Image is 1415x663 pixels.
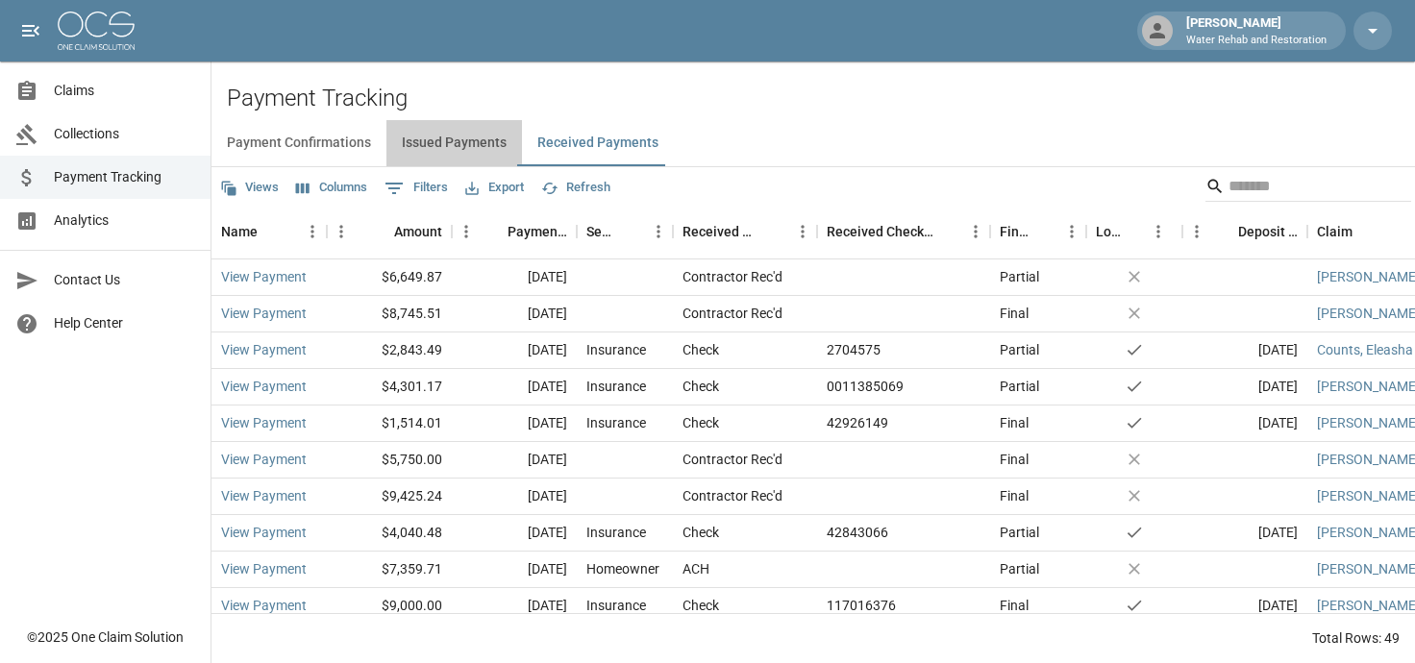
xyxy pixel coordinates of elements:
[683,205,761,258] div: Received Method
[508,205,567,258] div: Payment Date
[452,588,577,625] div: [DATE]
[221,377,307,396] a: View Payment
[827,205,934,258] div: Received Check Number
[221,486,307,505] a: View Payment
[683,413,719,432] div: Check
[1353,218,1379,245] button: Sort
[683,450,782,469] div: Contractor Rec'd
[1000,304,1029,323] div: Final
[327,259,452,296] div: $6,649.87
[481,218,508,245] button: Sort
[367,218,394,245] button: Sort
[221,523,307,542] a: View Payment
[452,405,577,442] div: [DATE]
[683,596,719,615] div: Check
[817,205,990,258] div: Received Check Number
[1182,332,1307,369] div: [DATE]
[586,205,617,258] div: Sender
[683,486,782,505] div: Contractor Rec'd
[683,340,719,359] div: Check
[386,120,522,166] button: Issued Payments
[788,217,817,246] button: Menu
[934,218,961,245] button: Sort
[1182,405,1307,442] div: [DATE]
[452,552,577,588] div: [DATE]
[221,205,258,258] div: Name
[54,81,195,101] span: Claims
[1182,217,1211,246] button: Menu
[827,596,896,615] div: 117016376
[327,588,452,625] div: $9,000.00
[1179,13,1334,48] div: [PERSON_NAME]
[452,259,577,296] div: [DATE]
[1182,588,1307,625] div: [DATE]
[327,479,452,515] div: $9,425.24
[761,218,788,245] button: Sort
[827,340,881,359] div: 2704575
[1000,596,1029,615] div: Final
[577,205,673,258] div: Sender
[827,377,904,396] div: 0011385069
[617,218,644,245] button: Sort
[1186,33,1327,49] p: Water Rehab and Restoration
[211,120,386,166] button: Payment Confirmations
[221,267,307,286] a: View Payment
[327,552,452,588] div: $7,359.71
[327,369,452,405] div: $4,301.17
[1000,340,1039,359] div: Partial
[1317,205,1353,258] div: Claim
[327,442,452,479] div: $5,750.00
[298,217,327,246] button: Menu
[1205,171,1411,206] div: Search
[1182,369,1307,405] div: [DATE]
[644,217,673,246] button: Menu
[683,523,719,542] div: Check
[460,173,529,203] button: Export
[452,442,577,479] div: [DATE]
[215,173,284,203] button: Views
[221,450,307,469] a: View Payment
[683,267,782,286] div: Contractor Rec'd
[1030,218,1057,245] button: Sort
[673,205,817,258] div: Received Method
[327,205,452,258] div: Amount
[54,313,195,333] span: Help Center
[536,173,615,203] button: Refresh
[394,205,442,258] div: Amount
[452,296,577,332] div: [DATE]
[1000,377,1039,396] div: Partial
[291,173,372,203] button: Select columns
[211,205,327,258] div: Name
[586,559,659,578] div: Homeowner
[452,217,481,246] button: Menu
[961,217,990,246] button: Menu
[12,12,50,50] button: open drawer
[1182,515,1307,552] div: [DATE]
[452,332,577,369] div: [DATE]
[54,270,195,290] span: Contact Us
[452,205,577,258] div: Payment Date
[54,167,195,187] span: Payment Tracking
[1238,205,1298,258] div: Deposit Date
[27,627,184,647] div: © 2025 One Claim Solution
[1096,205,1123,258] div: Lockbox
[452,369,577,405] div: [DATE]
[827,413,888,432] div: 42926149
[586,596,646,615] div: Insurance
[586,413,646,432] div: Insurance
[1123,218,1150,245] button: Sort
[227,85,1415,112] h2: Payment Tracking
[1312,628,1400,648] div: Total Rows: 49
[1086,205,1182,258] div: Lockbox
[1182,205,1307,258] div: Deposit Date
[1000,413,1029,432] div: Final
[1211,218,1238,245] button: Sort
[452,515,577,552] div: [DATE]
[586,340,646,359] div: Insurance
[58,12,135,50] img: ocs-logo-white-transparent.png
[327,515,452,552] div: $4,040.48
[221,304,307,323] a: View Payment
[452,479,577,515] div: [DATE]
[586,377,646,396] div: Insurance
[221,340,307,359] a: View Payment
